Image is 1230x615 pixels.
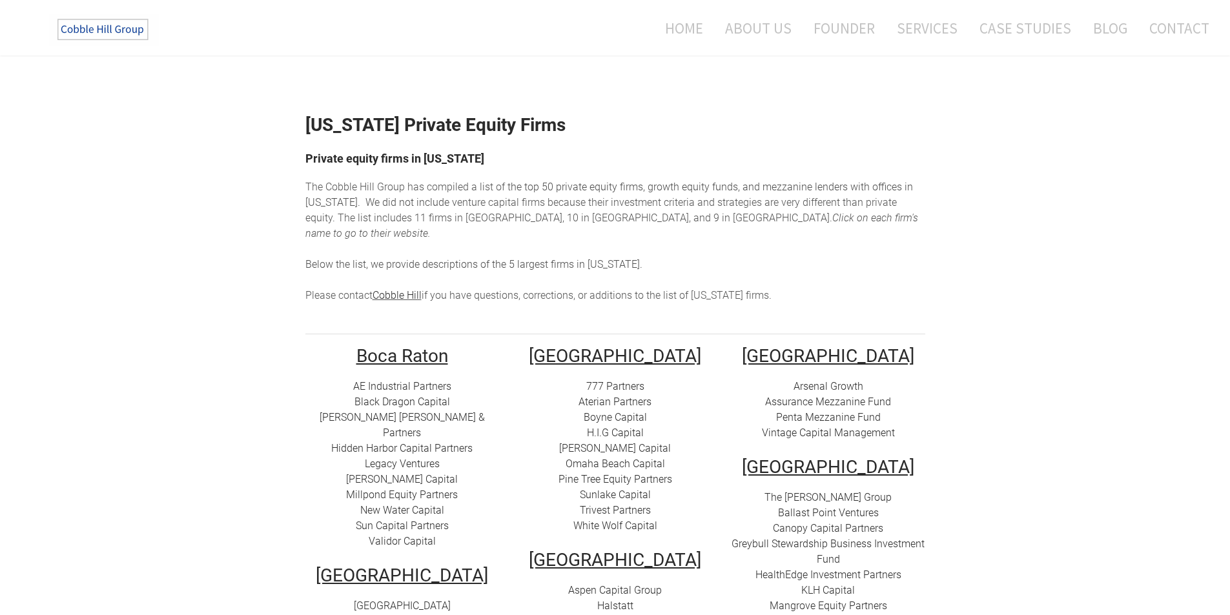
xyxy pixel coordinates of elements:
a: White Wolf Capital [573,519,657,532]
span: ​​ [801,584,855,596]
a: Case Studies [970,11,1081,45]
a: Boyne Capital [584,411,647,423]
a: Ballast Point Ventures [778,507,879,519]
img: The Cobble Hill Group LLC [49,14,159,46]
a: Aterian Partners [579,396,651,408]
u: [GEOGRAPHIC_DATA] [529,549,701,570]
a: Greybull Stewardship Business Investment Fund [732,538,925,565]
a: HealthEdge Investment Partners [755,569,901,581]
span: The Cobble Hill Group has compiled a list of t [305,181,511,193]
a: H.I.G Capital [587,427,644,439]
span: enture capital firms because their investment criteria and strategies are very different than pri... [305,196,897,224]
a: Vintage Capital Management [762,427,895,439]
a: Blog [1083,11,1137,45]
a: AE Industrial Partners [353,380,451,392]
u: Boca Raton [356,345,448,367]
a: Penta Mezzanine Fund [776,411,881,423]
a: Halstatt [597,600,633,612]
a: Assurance Mezzanine Fund [765,396,891,408]
u: [GEOGRAPHIC_DATA] [529,345,701,367]
a: Services [887,11,967,45]
a: Contact [1140,11,1209,45]
a: Home [646,11,713,45]
a: Founder [804,11,885,45]
a: [PERSON_NAME] [PERSON_NAME] & Partners [320,411,485,439]
a: New Water Capital [360,504,444,516]
a: Millpond Equity Partners [346,489,458,501]
u: [GEOGRAPHIC_DATA] [316,565,488,586]
a: Pine Tree Equity Partners [559,473,672,485]
a: About Us [715,11,801,45]
a: 777 Partners [586,380,644,392]
a: Sunlake Capital [580,489,651,501]
a: [GEOGRAPHIC_DATA] [354,600,451,612]
a: The [PERSON_NAME] Group [764,491,892,503]
a: Validor Capital [369,535,436,547]
a: [PERSON_NAME] Capital [346,473,458,485]
a: Trivest Partners [580,504,651,516]
a: Hidden Harbor Capital Partners [331,442,473,454]
a: Legacy Ventures [365,458,440,470]
a: Canopy Capital Partners [773,522,883,534]
a: [PERSON_NAME] Capital [559,442,671,454]
div: he top 50 private equity firms, growth equity funds, and mezzanine lenders with offices in [US_ST... [305,179,925,303]
em: Click on each firm's name to go to their website. [305,212,918,239]
strong: [US_STATE] Private Equity Firms [305,114,566,136]
a: Omaha Beach Capital [566,458,665,470]
u: [GEOGRAPHIC_DATA] [742,456,914,478]
font: Private equity firms in [US_STATE] [305,152,484,165]
a: Aspen Capital Group [568,584,662,596]
a: ​Mangrove Equity Partners [770,600,887,612]
u: ​[GEOGRAPHIC_DATA] [742,345,914,367]
a: Arsenal Growth [794,380,863,392]
span: Please contact if you have questions, corrections, or additions to the list of [US_STATE] firms. [305,289,772,301]
a: Cobble Hill [373,289,422,301]
a: Sun Capital Partners [356,519,449,532]
a: KLH Capital [801,584,855,596]
a: Black Dragon Capital [354,396,450,408]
